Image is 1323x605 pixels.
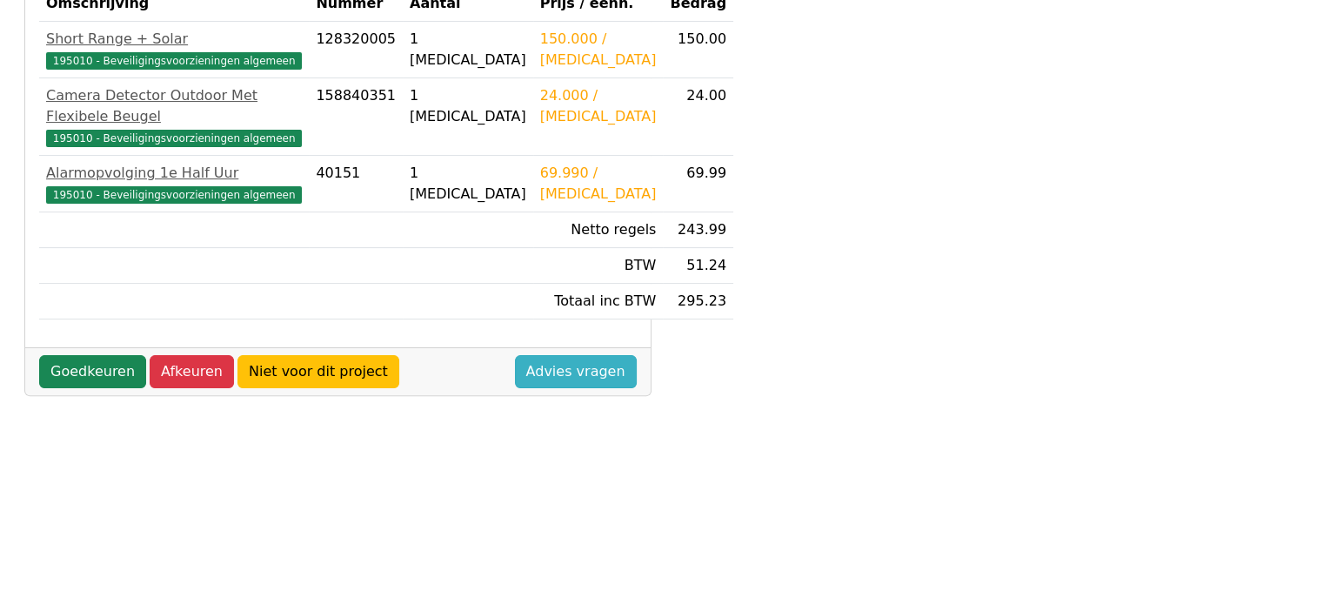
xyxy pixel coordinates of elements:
td: 51.24 [663,248,733,284]
td: 243.99 [663,212,733,248]
span: 195010 - Beveiligingsvoorzieningen algemeen [46,130,302,147]
td: 128320005 [309,22,403,78]
div: 69.990 / [MEDICAL_DATA] [540,163,657,205]
span: 195010 - Beveiligingsvoorzieningen algemeen [46,52,302,70]
div: 1 [MEDICAL_DATA] [410,163,526,205]
span: 195010 - Beveiligingsvoorzieningen algemeen [46,186,302,204]
a: Camera Detector Outdoor Met Flexibele Beugel195010 - Beveiligingsvoorzieningen algemeen [46,85,302,148]
div: Alarmopvolging 1e Half Uur [46,163,302,184]
div: 1 [MEDICAL_DATA] [410,85,526,127]
div: Short Range + Solar [46,29,302,50]
div: Camera Detector Outdoor Met Flexibele Beugel [46,85,302,127]
a: Short Range + Solar195010 - Beveiligingsvoorzieningen algemeen [46,29,302,71]
td: 295.23 [663,284,733,319]
td: 69.99 [663,156,733,212]
td: Totaal inc BTW [533,284,664,319]
a: Goedkeuren [39,355,146,388]
a: Afkeuren [150,355,234,388]
a: Advies vragen [515,355,637,388]
td: 158840351 [309,78,403,156]
div: 1 [MEDICAL_DATA] [410,29,526,71]
td: 24.00 [663,78,733,156]
td: BTW [533,248,664,284]
td: Netto regels [533,212,664,248]
a: Alarmopvolging 1e Half Uur195010 - Beveiligingsvoorzieningen algemeen [46,163,302,205]
td: 40151 [309,156,403,212]
a: Niet voor dit project [237,355,399,388]
td: 150.00 [663,22,733,78]
div: 150.000 / [MEDICAL_DATA] [540,29,657,71]
div: 24.000 / [MEDICAL_DATA] [540,85,657,127]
